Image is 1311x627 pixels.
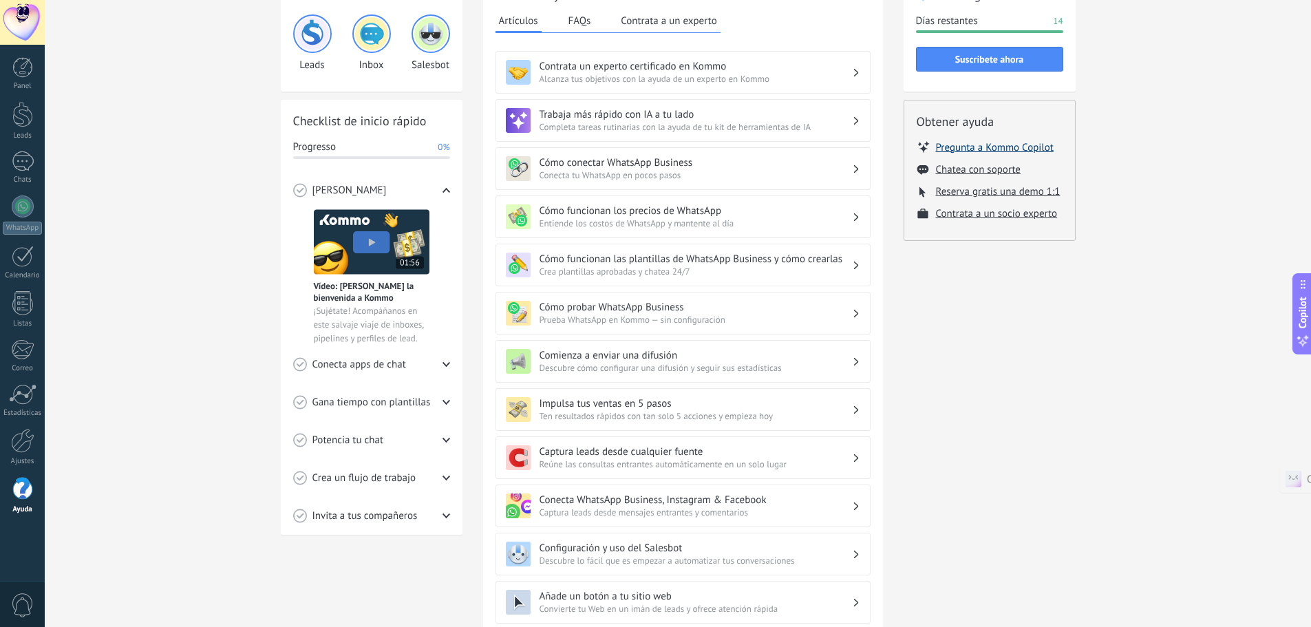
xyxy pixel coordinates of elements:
button: Contrata a un experto [617,10,720,31]
span: Gana tiempo con plantillas [312,396,431,410]
span: Reúne las consultas entrantes automáticamente en un solo lugar [540,458,852,470]
span: Crea plantillas aprobadas y chatea 24/7 [540,266,852,277]
div: Salesbot [412,14,450,72]
h3: Cómo funcionan las plantillas de WhatsApp Business y cómo crearlas [540,253,852,266]
button: Artículos [495,10,542,33]
h3: Comienza a enviar una difusión [540,349,852,362]
div: Calendario [3,271,43,280]
h2: Checklist de inicio rápido [293,112,450,129]
span: Entiende los costos de WhatsApp y mantente al día [540,217,852,229]
button: Suscríbete ahora [916,47,1063,72]
div: Panel [3,82,43,91]
div: Leads [3,131,43,140]
div: Ajustes [3,457,43,466]
span: Copilot [1296,297,1310,328]
div: Leads [293,14,332,72]
span: Conecta apps de chat [312,358,406,372]
h3: Impulsa tus ventas en 5 pasos [540,397,852,410]
span: Suscríbete ahora [955,54,1024,64]
span: Descubre lo fácil que es empezar a automatizar tus conversaciones [540,555,852,566]
span: Crea un flujo de trabajo [312,471,416,485]
span: [PERSON_NAME] [312,184,387,198]
button: Pregunta a Kommo Copilot [936,140,1054,154]
h3: Cómo probar WhatsApp Business [540,301,852,314]
div: Chats [3,176,43,184]
span: Invita a tus compañeros [312,509,418,523]
span: Captura leads desde mensajes entrantes y comentarios [540,507,852,518]
h3: Contrata un experto certificado en Kommo [540,60,852,73]
div: Estadísticas [3,409,43,418]
span: Días restantes [916,14,978,28]
span: Alcanza tus objetivos con la ayuda de un experto en Kommo [540,73,852,85]
h2: Obtener ayuda [917,113,1063,130]
button: Reserva gratis una demo 1:1 [936,185,1060,198]
h3: Configuración y uso del Salesbot [540,542,852,555]
h3: Cómo conectar WhatsApp Business [540,156,852,169]
div: Listas [3,319,43,328]
h3: Cómo funcionan los precios de WhatsApp [540,204,852,217]
span: Conecta tu WhatsApp en pocos pasos [540,169,852,181]
span: Descubre cómo configurar una difusión y seguir sus estadísticas [540,362,852,374]
img: Meet video [314,209,429,275]
span: Completa tareas rutinarias con la ayuda de tu kit de herramientas de IA [540,121,852,133]
button: FAQs [565,10,595,31]
span: Ten resultados rápidos con tan solo 5 acciones y empieza hoy [540,410,852,422]
span: 14 [1053,14,1063,28]
div: Inbox [352,14,391,72]
span: ¡Sujétate! Acompáñanos en este salvaje viaje de inboxes, pipelines y perfiles de lead. [314,304,429,346]
span: Prueba WhatsApp en Kommo — sin configuración [540,314,852,326]
span: 0% [438,140,449,154]
h3: Añade un botón a tu sitio web [540,590,852,603]
span: Convierte tu Web en un imán de leads y ofrece atención rápida [540,603,852,615]
span: Progresso [293,140,336,154]
span: Potencia tu chat [312,434,384,447]
button: Contrata a un socio experto [936,207,1058,220]
div: WhatsApp [3,222,42,235]
h3: Conecta WhatsApp Business, Instagram & Facebook [540,493,852,507]
h3: Trabaja más rápido con IA a tu lado [540,108,852,121]
div: Correo [3,364,43,373]
span: Vídeo: [PERSON_NAME] la bienvenida a Kommo [314,280,429,304]
h3: Captura leads desde cualquier fuente [540,445,852,458]
div: Ayuda [3,505,43,514]
button: Chatea con soporte [936,163,1021,176]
